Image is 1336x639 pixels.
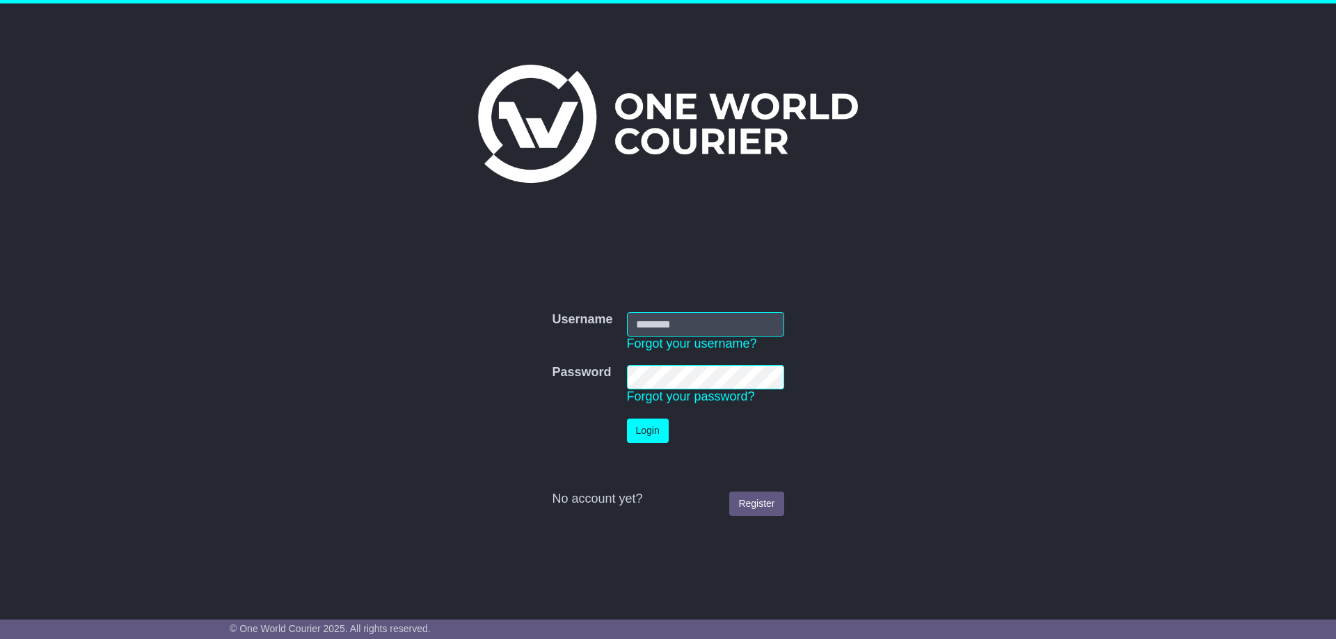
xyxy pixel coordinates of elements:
a: Register [729,492,784,516]
a: Forgot your password? [627,389,755,403]
img: One World [478,65,858,183]
a: Forgot your username? [627,337,757,350]
button: Login [627,419,669,443]
div: No account yet? [552,492,784,507]
span: © One World Courier 2025. All rights reserved. [230,623,431,634]
label: Username [552,312,612,327]
label: Password [552,365,611,380]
